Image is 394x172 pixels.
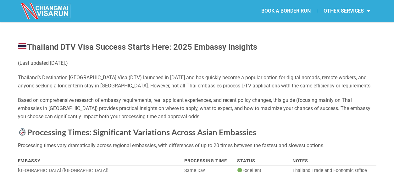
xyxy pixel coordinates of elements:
p: (Last updated [DATE].) [18,59,376,67]
a: OTHER SERVICES [317,4,376,18]
p: Processing times vary dramatically across regional embassies, with differences of up to 20 times ... [18,141,376,150]
th: Processing Time [182,156,235,166]
th: Embassy [18,156,182,166]
nav: Menu [197,4,376,18]
th: Notes [290,156,376,166]
th: Status [235,156,290,166]
p: Based on comprehensive research of embassy requirements, real applicant experiences, and recent p... [18,96,376,120]
img: ⏱️ [18,128,26,136]
a: BOOK A BORDER RUN [255,4,317,18]
img: 🇹🇭 [18,42,26,50]
h2: Processing Times: Significant Variations Across Asian Embassies [18,127,376,137]
h2: Thailand DTV Visa Success Starts Here: 2025 Embassy Insights [18,41,376,53]
p: Thailand’s Destination [GEOGRAPHIC_DATA] Visa (DTV) launched in [DATE] and has quickly become a p... [18,74,376,90]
